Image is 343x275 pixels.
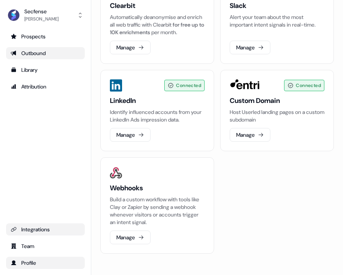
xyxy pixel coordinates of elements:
[6,47,85,59] a: Go to outbound experience
[6,6,85,24] button: Secfense[PERSON_NAME]
[11,226,80,233] div: Integrations
[6,81,85,93] a: Go to attribution
[230,13,324,28] p: Alert your team about the most important intent signals in real-time.
[11,83,80,90] div: Attribution
[230,128,270,142] button: Manage
[110,1,205,10] h3: Clearbit
[11,242,80,250] div: Team
[24,8,59,15] div: Secfense
[110,41,151,54] button: Manage
[110,196,205,226] p: Build a custom workflow with tools like Clay or Zapier by sending a webhook whenever visitors or ...
[230,108,324,123] p: Host Userled landing pages on a custom subdomain
[11,66,80,74] div: Library
[11,49,80,57] div: Outbound
[230,96,324,105] h3: Custom Domain
[110,96,205,105] h3: LinkedIn
[230,1,324,10] h3: Slack
[176,82,201,89] span: Connected
[6,64,85,76] a: Go to templates
[11,259,80,267] div: Profile
[6,223,85,235] a: Go to integrations
[110,13,205,36] div: Automatically deanonymise and enrich all web traffic with Clearbit per month.
[24,15,59,23] div: [PERSON_NAME]
[296,82,321,89] span: Connected
[11,33,80,40] div: Prospects
[110,183,205,193] h3: Webhooks
[110,128,151,142] button: Manage
[6,240,85,252] a: Go to team
[6,257,85,269] a: Go to profile
[6,30,85,43] a: Go to prospects
[110,108,205,123] p: Identify influenced accounts from your LinkedIn Ads impression data.
[110,231,151,244] button: Manage
[230,41,270,54] button: Manage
